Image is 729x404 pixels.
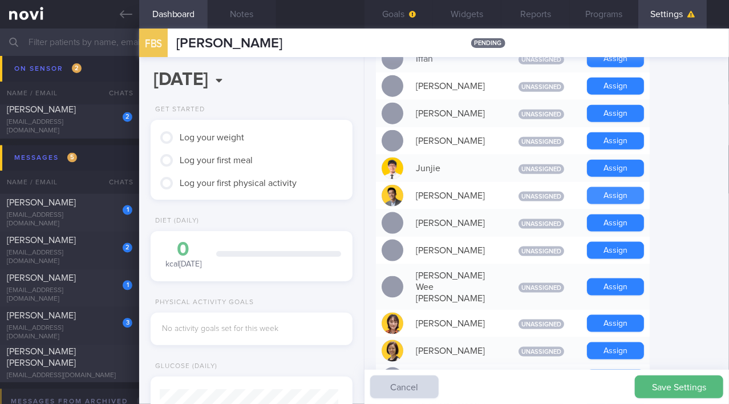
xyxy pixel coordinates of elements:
[7,72,76,81] span: [PERSON_NAME]
[410,312,501,335] div: [PERSON_NAME]
[587,187,644,204] button: Assign
[123,243,132,253] div: 2
[7,325,132,342] div: [EMAIL_ADDRESS][DOMAIN_NAME]
[162,240,205,270] div: kcal [DATE]
[410,47,501,70] div: Iffah
[7,199,76,208] span: [PERSON_NAME]
[410,75,501,98] div: [PERSON_NAME]
[587,78,644,95] button: Assign
[151,362,217,371] div: Glucose (Daily)
[587,132,644,150] button: Assign
[7,212,132,229] div: [EMAIL_ADDRESS][DOMAIN_NAME]
[410,184,501,207] div: [PERSON_NAME]
[94,171,139,194] div: Chats
[519,347,564,357] span: Unassigned
[7,348,76,368] span: [PERSON_NAME] [PERSON_NAME]
[410,264,501,310] div: [PERSON_NAME] Wee [PERSON_NAME]
[151,106,205,114] div: Get Started
[587,50,644,67] button: Assign
[519,283,564,293] span: Unassigned
[123,318,132,328] div: 3
[123,281,132,290] div: 1
[635,375,723,398] button: Save Settings
[587,105,644,122] button: Assign
[587,215,644,232] button: Assign
[7,249,132,266] div: [EMAIL_ADDRESS][DOMAIN_NAME]
[519,164,564,174] span: Unassigned
[7,274,76,283] span: [PERSON_NAME]
[7,85,132,94] div: [EMAIL_ADDRESS][DOMAIN_NAME]
[7,236,76,245] span: [PERSON_NAME]
[471,38,505,48] span: pending
[162,240,205,260] div: 0
[519,192,564,201] span: Unassigned
[410,157,501,180] div: Junjie
[176,37,282,50] span: [PERSON_NAME]
[587,342,644,359] button: Assign
[123,112,132,122] div: 2
[123,205,132,215] div: 1
[136,22,171,66] div: FBS
[519,320,564,329] span: Unassigned
[587,315,644,332] button: Assign
[587,278,644,296] button: Assign
[67,153,77,163] span: 5
[7,372,132,381] div: [EMAIL_ADDRESS][DOMAIN_NAME]
[410,130,501,152] div: [PERSON_NAME]
[151,217,199,225] div: Diet (Daily)
[370,375,439,398] button: Cancel
[151,298,254,307] div: Physical Activity Goals
[410,102,501,125] div: [PERSON_NAME]
[410,367,501,390] div: [PERSON_NAME]
[410,340,501,362] div: [PERSON_NAME]
[519,55,564,64] span: Unassigned
[519,82,564,92] span: Unassigned
[410,212,501,235] div: [PERSON_NAME]
[410,239,501,262] div: [PERSON_NAME]
[519,219,564,229] span: Unassigned
[7,119,132,136] div: [EMAIL_ADDRESS][DOMAIN_NAME]
[7,312,76,321] span: [PERSON_NAME]
[11,151,80,166] div: Messages
[587,160,644,177] button: Assign
[519,110,564,119] span: Unassigned
[587,242,644,259] button: Assign
[7,106,76,115] span: [PERSON_NAME]
[162,324,341,334] div: No activity goals set for this week
[519,137,564,147] span: Unassigned
[7,287,132,304] div: [EMAIL_ADDRESS][DOMAIN_NAME]
[519,247,564,256] span: Unassigned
